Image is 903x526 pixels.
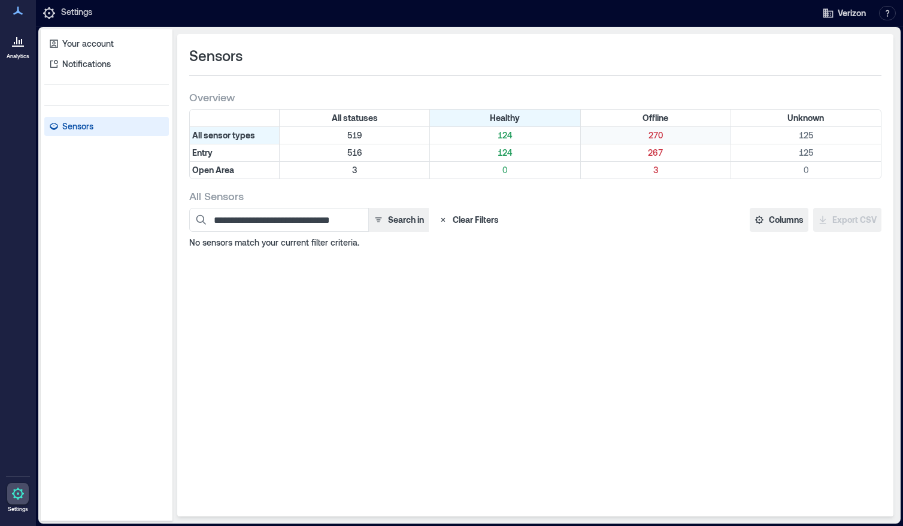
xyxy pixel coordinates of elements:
[819,4,869,23] button: Verizon
[734,164,878,176] p: 0
[750,208,808,232] button: Columns
[189,90,235,104] span: Overview
[731,110,881,126] div: Filter by Status: Unknown
[731,144,881,161] div: Filter by Type: Entry & Status: Unknown
[583,129,728,141] p: 270
[62,58,111,70] p: Notifications
[190,127,280,144] div: All sensor types
[280,110,430,126] div: All statuses
[434,208,504,232] button: Clear Filters
[62,38,114,50] p: Your account
[44,117,169,136] a: Sensors
[189,46,243,65] span: Sensors
[190,144,280,161] div: Filter by Type: Entry
[432,164,577,176] p: 0
[813,208,881,232] button: Export CSV
[583,147,728,159] p: 267
[583,164,728,176] p: 3
[189,189,244,203] span: All Sensors
[734,147,878,159] p: 125
[430,110,580,126] div: Filter by Status: Healthy (active - click to clear)
[190,162,280,179] div: Filter by Type: Open Area
[61,6,92,20] p: Settings
[44,55,169,74] a: Notifications
[7,53,29,60] p: Analytics
[581,162,731,179] div: Filter by Type: Open Area & Status: Offline
[189,237,881,249] p: No sensors match your current filter criteria.
[838,7,866,19] span: Verizon
[282,147,427,159] p: 516
[8,506,28,513] p: Settings
[430,162,580,179] div: Filter by Type: Open Area & Status: Healthy (0 sensors)
[432,129,577,141] p: 124
[734,129,878,141] p: 125
[4,479,32,516] a: Settings
[368,208,429,232] button: Search in
[581,144,731,161] div: Filter by Type: Entry & Status: Offline
[581,110,731,126] div: Filter by Status: Offline
[432,147,577,159] p: 124
[44,34,169,53] a: Your account
[282,164,427,176] p: 3
[430,144,580,161] div: Filter by Type: Entry & Status: Healthy
[282,129,427,141] p: 519
[3,26,33,64] a: Analytics
[731,162,881,179] div: Filter by Type: Open Area & Status: Unknown (0 sensors)
[62,120,93,132] p: Sensors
